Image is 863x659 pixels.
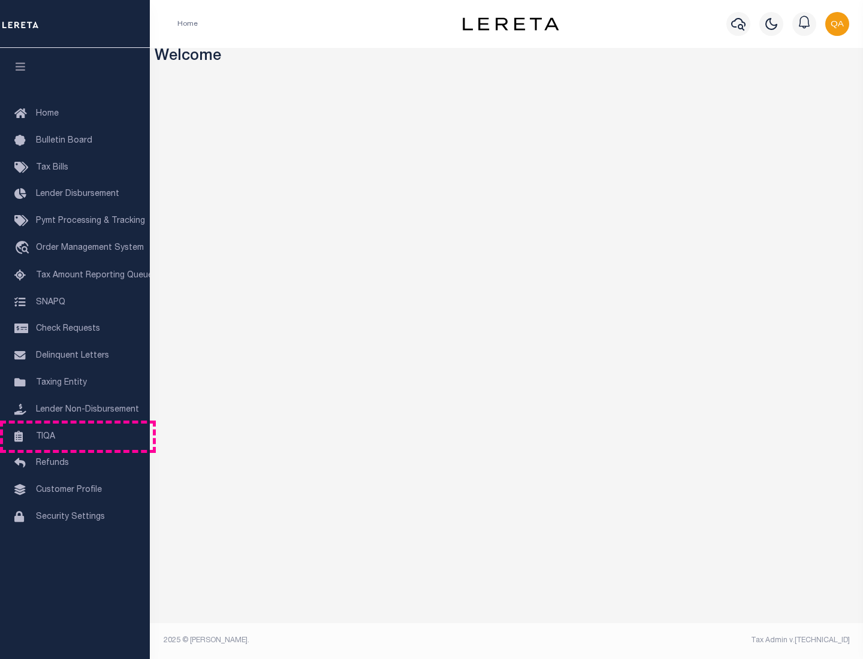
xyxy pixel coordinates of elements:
[825,12,849,36] img: svg+xml;base64,PHN2ZyB4bWxucz0iaHR0cDovL3d3dy53My5vcmcvMjAwMC9zdmciIHBvaW50ZXItZXZlbnRzPSJub25lIi...
[36,137,92,145] span: Bulletin Board
[36,432,55,440] span: TIQA
[36,406,139,414] span: Lender Non-Disbursement
[36,190,119,198] span: Lender Disbursement
[36,298,65,306] span: SNAPQ
[36,513,105,521] span: Security Settings
[36,486,102,494] span: Customer Profile
[155,48,859,66] h3: Welcome
[36,325,100,333] span: Check Requests
[36,379,87,387] span: Taxing Entity
[463,17,559,31] img: logo-dark.svg
[36,110,59,118] span: Home
[14,241,34,256] i: travel_explore
[36,244,144,252] span: Order Management System
[36,352,109,360] span: Delinquent Letters
[177,19,198,29] li: Home
[36,164,68,172] span: Tax Bills
[515,635,850,646] div: Tax Admin v.[TECHNICAL_ID]
[36,459,69,467] span: Refunds
[155,635,507,646] div: 2025 © [PERSON_NAME].
[36,217,145,225] span: Pymt Processing & Tracking
[36,271,153,280] span: Tax Amount Reporting Queue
